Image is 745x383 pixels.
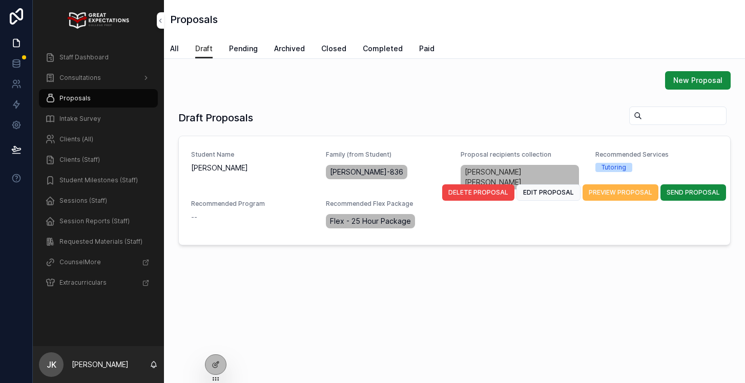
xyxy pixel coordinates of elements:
[321,39,346,60] a: Closed
[274,44,305,54] span: Archived
[229,44,258,54] span: Pending
[660,184,726,201] button: SEND PROPOSAL
[39,171,158,189] a: Student Milestones (Staff)
[419,39,434,60] a: Paid
[191,163,314,173] span: [PERSON_NAME]
[330,216,411,226] span: Flex - 25 Hour Package
[363,44,403,54] span: Completed
[583,184,658,201] button: PREVIEW PROPOSAL
[59,53,109,61] span: Staff Dashboard
[442,184,514,201] button: DELETE PROPOSAL
[191,151,314,159] span: Student Name
[326,151,448,159] span: Family (from Student)
[589,188,652,197] span: PREVIEW PROPOSAL
[59,74,101,82] span: Consultations
[68,12,129,29] img: App logo
[72,359,129,370] p: [PERSON_NAME]
[465,167,575,187] span: [PERSON_NAME] [PERSON_NAME]
[448,188,508,197] span: DELETE PROPOSAL
[667,188,720,197] span: SEND PROPOSAL
[191,212,197,222] span: --
[39,192,158,210] a: Sessions (Staff)
[523,188,574,197] span: EDIT PROPOSAL
[39,232,158,251] a: Requested Materials (Staff)
[229,39,258,60] a: Pending
[39,69,158,87] a: Consultations
[363,39,403,60] a: Completed
[178,111,253,125] h1: Draft Proposals
[59,176,138,184] span: Student Milestones (Staff)
[39,253,158,271] a: CounselMore
[419,44,434,54] span: Paid
[39,89,158,108] a: Proposals
[39,151,158,169] a: Clients (Staff)
[33,41,164,305] div: scrollable content
[59,217,130,225] span: Session Reports (Staff)
[595,151,718,159] span: Recommended Services
[59,156,100,164] span: Clients (Staff)
[195,44,213,54] span: Draft
[191,200,314,208] span: Recommended Program
[59,279,107,287] span: Extracurriculars
[59,115,101,123] span: Intake Survey
[665,71,731,90] button: New Proposal
[326,200,448,208] span: Recommended Flex Package
[39,48,158,67] a: Staff Dashboard
[39,273,158,292] a: Extracurriculars
[59,94,91,102] span: Proposals
[516,184,581,201] button: EDIT PROPOSAL
[330,167,403,177] span: [PERSON_NAME]-836
[59,197,107,205] span: Sessions (Staff)
[195,39,213,59] a: Draft
[170,44,179,54] span: All
[59,135,93,143] span: Clients (All)
[170,12,218,27] h1: Proposals
[47,358,56,371] span: JK
[673,75,722,86] span: New Proposal
[274,39,305,60] a: Archived
[39,212,158,230] a: Session Reports (Staff)
[39,110,158,128] a: Intake Survey
[39,130,158,148] a: Clients (All)
[179,136,730,245] a: Student Name[PERSON_NAME]Family (from Student)[PERSON_NAME]-836Proposal recipients collection[PER...
[170,39,179,60] a: All
[321,44,346,54] span: Closed
[602,163,626,172] div: Tutoring
[461,165,579,189] a: [PERSON_NAME] [PERSON_NAME]
[59,258,101,266] span: CounselMore
[461,151,583,159] span: Proposal recipients collection
[59,238,142,246] span: Requested Materials (Staff)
